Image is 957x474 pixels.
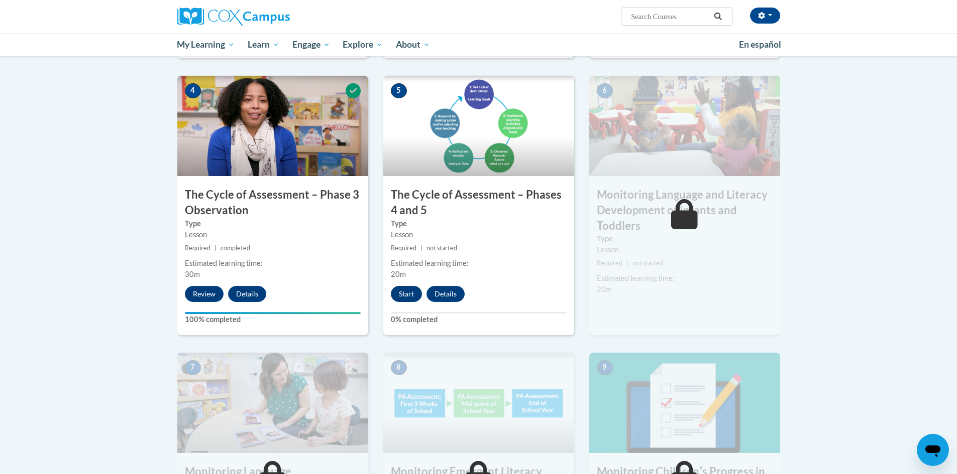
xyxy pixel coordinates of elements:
[383,76,574,176] img: Course Image
[597,233,773,244] label: Type
[632,259,663,267] span: not started
[391,258,567,269] div: Estimated learning time:
[391,83,407,98] span: 5
[427,244,457,252] span: not started
[185,83,201,98] span: 4
[917,434,949,466] iframe: Button to launch messaging window
[391,244,416,252] span: Required
[177,39,235,51] span: My Learning
[383,187,574,218] h3: The Cycle of Assessment – Phases 4 and 5
[589,353,780,453] img: Course Image
[286,33,337,56] a: Engage
[177,76,368,176] img: Course Image
[185,312,361,314] div: Your progress
[185,286,224,302] button: Review
[597,259,622,267] span: Required
[215,244,217,252] span: |
[420,244,422,252] span: |
[597,285,612,293] span: 20m
[391,314,567,325] label: 0% completed
[597,244,773,255] div: Lesson
[177,8,290,26] img: Cox Campus
[589,187,780,233] h3: Monitoring Language and Literacy Development of Infants and Toddlers
[343,39,383,51] span: Explore
[710,11,725,23] button: Search
[391,229,567,240] div: Lesson
[336,33,389,56] a: Explore
[177,187,368,218] h3: The Cycle of Assessment – Phase 3 Observation
[177,353,368,453] img: Course Image
[383,353,574,453] img: Course Image
[185,258,361,269] div: Estimated learning time:
[597,360,613,375] span: 9
[391,360,407,375] span: 8
[185,244,210,252] span: Required
[739,39,781,50] span: En español
[750,8,780,24] button: Account Settings
[221,244,250,252] span: completed
[626,259,628,267] span: |
[427,286,465,302] button: Details
[185,360,201,375] span: 7
[391,286,422,302] button: Start
[630,11,710,23] input: Search Courses
[389,33,437,56] a: About
[177,8,368,26] a: Cox Campus
[185,229,361,240] div: Lesson
[396,39,430,51] span: About
[597,83,613,98] span: 6
[228,286,266,302] button: Details
[185,314,361,325] label: 100% completed
[185,218,361,229] label: Type
[171,33,242,56] a: My Learning
[162,33,795,56] div: Main menu
[391,218,567,229] label: Type
[241,33,286,56] a: Learn
[185,270,200,278] span: 30m
[292,39,330,51] span: Engage
[391,270,406,278] span: 20m
[732,34,788,55] a: En español
[589,76,780,176] img: Course Image
[248,39,279,51] span: Learn
[597,273,773,284] div: Estimated learning time:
